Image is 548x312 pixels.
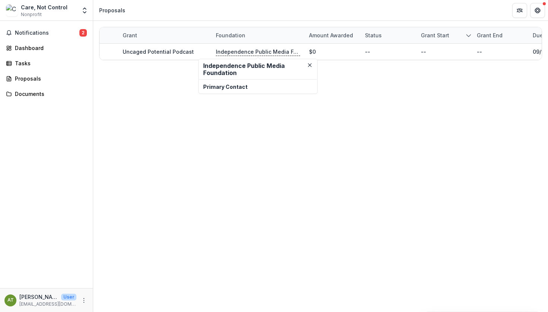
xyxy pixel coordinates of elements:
[3,27,90,39] button: Notifications2
[79,29,87,37] span: 2
[216,48,300,56] p: Independence Public Media Foundation
[360,27,416,43] div: Status
[15,30,79,36] span: Notifications
[7,298,14,303] div: Autumn Talley
[15,75,84,82] div: Proposals
[6,4,18,16] img: Care, Not Control
[61,294,76,300] p: User
[416,27,472,43] div: Grant start
[3,57,90,69] a: Tasks
[118,27,211,43] div: Grant
[15,90,84,98] div: Documents
[512,3,527,18] button: Partners
[211,31,250,39] div: Foundation
[305,61,314,70] button: Close
[21,11,42,18] span: Nonprofit
[477,48,482,56] div: --
[211,27,305,43] div: Foundation
[416,31,454,39] div: Grant start
[99,6,125,14] div: Proposals
[3,88,90,100] a: Documents
[123,49,194,55] a: Uncaged Potential Podcast
[96,5,128,16] nav: breadcrumb
[3,72,90,85] a: Proposals
[360,31,386,39] div: Status
[309,48,316,56] div: $0
[466,32,472,38] svg: sorted descending
[203,83,313,91] p: Primary Contact
[19,301,76,308] p: [EMAIL_ADDRESS][DOMAIN_NAME]
[79,3,90,18] button: Open entity switcher
[15,59,84,67] div: Tasks
[21,3,67,11] div: Care, Not Control
[3,42,90,54] a: Dashboard
[421,48,426,56] div: --
[472,31,507,39] div: Grant end
[15,44,84,52] div: Dashboard
[305,27,360,43] div: Amount awarded
[305,31,358,39] div: Amount awarded
[203,62,313,77] h2: Independence Public Media Foundation
[365,48,370,56] div: --
[118,31,142,39] div: Grant
[79,296,88,305] button: More
[472,27,528,43] div: Grant end
[530,3,545,18] button: Get Help
[19,293,58,301] p: [PERSON_NAME]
